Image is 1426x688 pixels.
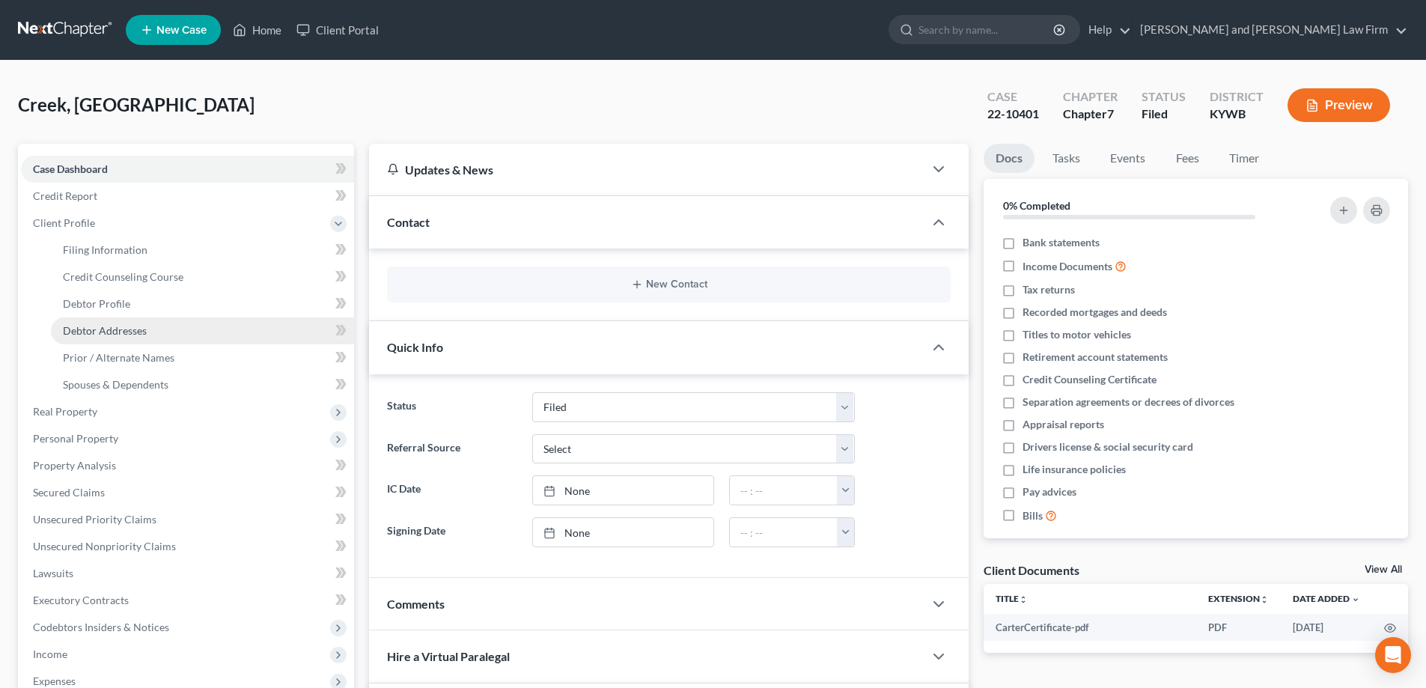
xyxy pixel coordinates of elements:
span: Personal Property [33,432,118,445]
span: Life insurance policies [1023,462,1126,477]
span: Recorded mortgages and deeds [1023,305,1167,320]
span: Spouses & Dependents [63,378,168,391]
div: Chapter [1063,88,1118,106]
a: Help [1081,16,1131,43]
span: Expenses [33,675,76,687]
span: Separation agreements or decrees of divorces [1023,395,1234,410]
span: Quick Info [387,340,443,354]
i: expand_more [1351,595,1360,604]
a: [PERSON_NAME] and [PERSON_NAME] Law Firm [1133,16,1407,43]
a: Client Portal [289,16,386,43]
input: -- : -- [730,476,838,505]
span: Comments [387,597,445,611]
a: Prior / Alternate Names [51,344,354,371]
div: Chapter [1063,106,1118,123]
a: Titleunfold_more [996,593,1028,604]
a: None [533,518,713,547]
span: Unsecured Priority Claims [33,513,156,526]
span: Drivers license & social security card [1023,439,1193,454]
a: Lawsuits [21,560,354,587]
input: -- : -- [730,518,838,547]
input: Search by name... [918,16,1055,43]
span: Income [33,648,67,660]
div: Client Documents [984,562,1079,578]
a: Docs [984,144,1035,173]
a: Filing Information [51,237,354,264]
span: Credit Counseling Course [63,270,183,283]
a: Timer [1217,144,1271,173]
span: Bills [1023,508,1043,523]
a: Extensionunfold_more [1208,593,1269,604]
a: Fees [1163,144,1211,173]
a: Unsecured Nonpriority Claims [21,533,354,560]
span: Executory Contracts [33,594,129,606]
a: Debtor Profile [51,290,354,317]
span: Debtor Addresses [63,324,147,337]
span: Case Dashboard [33,162,108,175]
span: Contact [387,215,430,229]
td: PDF [1196,614,1281,641]
a: Credit Counseling Course [51,264,354,290]
a: Secured Claims [21,479,354,506]
div: Updates & News [387,162,906,177]
span: Codebtors Insiders & Notices [33,621,169,633]
span: Creek, [GEOGRAPHIC_DATA] [18,94,255,115]
a: Case Dashboard [21,156,354,183]
span: Filing Information [63,243,147,256]
span: Pay advices [1023,484,1076,499]
label: Status [380,392,524,422]
a: Events [1098,144,1157,173]
span: Property Analysis [33,459,116,472]
i: unfold_more [1260,595,1269,604]
a: Spouses & Dependents [51,371,354,398]
td: CarterCertificate-pdf [984,614,1196,641]
label: Signing Date [380,517,524,547]
button: New Contact [399,278,939,290]
span: Unsecured Nonpriority Claims [33,540,176,552]
span: Secured Claims [33,486,105,499]
a: Tasks [1040,144,1092,173]
span: Client Profile [33,216,95,229]
div: 22-10401 [987,106,1039,123]
button: Preview [1288,88,1390,122]
span: Income Documents [1023,259,1112,274]
div: Open Intercom Messenger [1375,637,1411,673]
i: unfold_more [1019,595,1028,604]
span: Debtor Profile [63,297,130,310]
div: Filed [1142,106,1186,123]
strong: 0% Completed [1003,199,1070,212]
div: Status [1142,88,1186,106]
label: IC Date [380,475,524,505]
a: Property Analysis [21,452,354,479]
td: [DATE] [1281,614,1372,641]
div: District [1210,88,1264,106]
span: Credit Counseling Certificate [1023,372,1157,387]
label: Referral Source [380,434,524,464]
span: Prior / Alternate Names [63,351,174,364]
span: 7 [1107,106,1114,121]
div: KYWB [1210,106,1264,123]
span: Hire a Virtual Paralegal [387,649,510,663]
a: Date Added expand_more [1293,593,1360,604]
a: Debtor Addresses [51,317,354,344]
a: Unsecured Priority Claims [21,506,354,533]
span: Retirement account statements [1023,350,1168,365]
div: Case [987,88,1039,106]
span: Titles to motor vehicles [1023,327,1131,342]
a: View All [1365,564,1402,575]
span: Tax returns [1023,282,1075,297]
span: Appraisal reports [1023,417,1104,432]
span: Lawsuits [33,567,73,579]
span: Real Property [33,405,97,418]
a: Credit Report [21,183,354,210]
a: Home [225,16,289,43]
a: Executory Contracts [21,587,354,614]
span: Bank statements [1023,235,1100,250]
span: New Case [156,25,207,36]
span: Credit Report [33,189,97,202]
a: None [533,476,713,505]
